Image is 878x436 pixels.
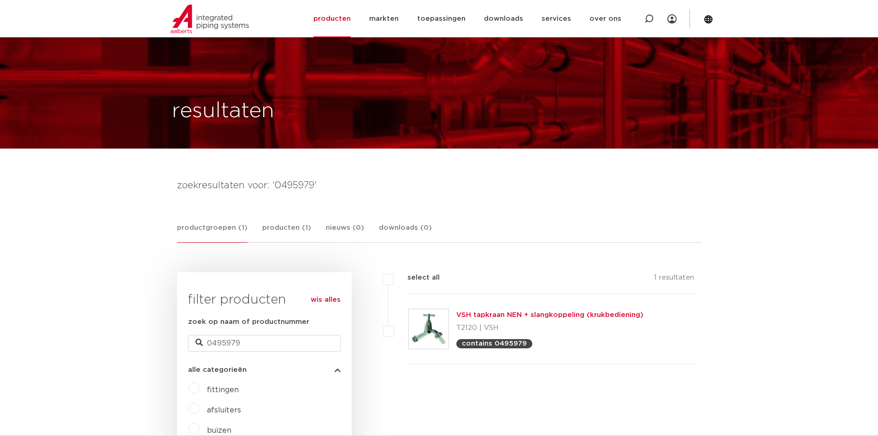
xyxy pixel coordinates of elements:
a: wis alles [311,294,341,305]
h4: zoekresultaten voor: '0495979' [177,178,701,193]
a: producten (1) [262,222,311,242]
a: fittingen [207,386,239,394]
a: nieuws (0) [326,222,364,242]
button: alle categorieën [188,366,341,373]
a: productgroepen (1) [177,222,247,243]
span: alle categorieën [188,366,247,373]
input: zoeken [188,335,341,352]
label: select all [394,272,440,283]
a: downloads (0) [379,222,432,242]
h1: resultaten [172,96,274,126]
p: T2120 | VSH [456,321,643,335]
img: Thumbnail for VSH tapkraan NEN + slangkoppeling (krukbediening) [409,309,448,349]
p: contains 0495979 [462,340,527,347]
a: afsluiters [207,406,241,414]
label: zoek op naam of productnummer [188,317,309,328]
h3: filter producten [188,291,341,309]
a: buizen [207,427,231,434]
p: 1 resultaten [654,272,694,287]
a: VSH tapkraan NEN + slangkoppeling (krukbediening) [456,311,643,318]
